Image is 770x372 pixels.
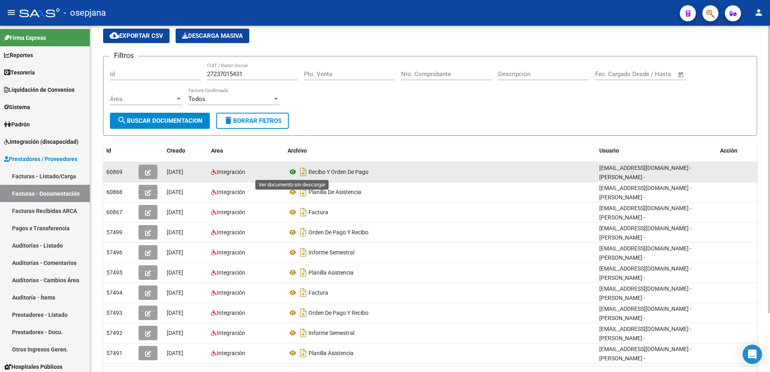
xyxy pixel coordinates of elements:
[308,350,354,356] span: Planilla Asistencia
[308,229,368,236] span: Orden De Pago Y Recibo
[599,165,691,180] span: [EMAIL_ADDRESS][DOMAIN_NAME] - [PERSON_NAME] -
[4,51,33,60] span: Reportes
[298,327,308,339] i: Descargar documento
[308,189,361,195] span: Planilla De Asistencia
[298,186,308,198] i: Descargar documento
[64,4,106,22] span: - osepjana
[217,330,245,336] span: Integración
[167,269,183,276] span: [DATE]
[308,209,328,215] span: Factura
[217,169,245,175] span: Integración
[106,269,122,276] span: 57495
[599,147,619,154] span: Usuario
[167,330,183,336] span: [DATE]
[298,347,308,360] i: Descargar documento
[217,310,245,316] span: Integración
[217,350,245,356] span: Integración
[106,229,122,236] span: 57499
[6,8,16,17] mat-icon: menu
[298,306,308,319] i: Descargar documento
[298,266,308,279] i: Descargar documento
[217,289,245,296] span: Integración
[599,185,691,200] span: [EMAIL_ADDRESS][DOMAIN_NAME] - [PERSON_NAME] -
[106,249,122,256] span: 57496
[106,189,122,195] span: 60868
[106,209,122,215] span: 60867
[182,32,243,39] span: Descarga Masiva
[217,249,245,256] span: Integración
[298,286,308,299] i: Descargar documento
[224,116,233,125] mat-icon: delete
[599,245,691,261] span: [EMAIL_ADDRESS][DOMAIN_NAME] - [PERSON_NAME] -
[106,350,122,356] span: 57491
[167,289,183,296] span: [DATE]
[110,95,175,103] span: Área
[308,269,354,276] span: Planilla Asistencia
[167,169,183,175] span: [DATE]
[599,225,691,241] span: [EMAIL_ADDRESS][DOMAIN_NAME] - [PERSON_NAME] -
[110,113,210,129] button: Buscar Documentacion
[106,330,122,336] span: 57492
[208,142,284,159] datatable-header-cell: Area
[308,249,354,256] span: Informe Semestral
[308,310,368,316] span: Orden De Pago Y Recibo
[4,120,30,129] span: Padrón
[110,32,163,39] span: Exportar CSV
[720,147,737,154] span: Acción
[167,229,183,236] span: [DATE]
[188,95,205,103] span: Todos
[167,350,183,356] span: [DATE]
[4,362,62,371] span: Hospitales Públicos
[599,265,691,281] span: [EMAIL_ADDRESS][DOMAIN_NAME] - [PERSON_NAME] -
[599,306,691,321] span: [EMAIL_ADDRESS][DOMAIN_NAME] - [PERSON_NAME] -
[167,147,185,154] span: Creado
[224,117,282,124] span: Borrar Filtros
[103,29,170,43] button: Exportar CSV
[106,289,122,296] span: 57494
[629,70,668,78] input: End date
[216,113,289,129] button: Borrar Filtros
[217,189,245,195] span: Integración
[298,226,308,239] i: Descargar documento
[595,70,621,78] input: Start date
[4,33,46,42] span: Firma Express
[106,169,122,175] span: 60869
[599,285,691,301] span: [EMAIL_ADDRESS][DOMAIN_NAME] - [PERSON_NAME] -
[110,31,119,40] mat-icon: cloud_download
[103,142,135,159] datatable-header-cell: Id
[743,345,762,364] div: Open Intercom Messenger
[4,155,77,163] span: Prestadores / Proveedores
[308,169,368,175] span: Recibo Y Orden De Pago
[4,103,30,112] span: Sistema
[106,310,122,316] span: 57493
[167,209,183,215] span: [DATE]
[754,8,764,17] mat-icon: person
[298,206,308,219] i: Descargar documento
[167,249,183,256] span: [DATE]
[599,326,691,341] span: [EMAIL_ADDRESS][DOMAIN_NAME] - [PERSON_NAME] -
[211,147,223,154] span: Area
[717,142,757,159] datatable-header-cell: Acción
[308,330,354,336] span: Informe Semestral
[164,142,208,159] datatable-header-cell: Creado
[298,165,308,178] i: Descargar documento
[288,147,307,154] span: Archivo
[4,137,79,146] span: Integración (discapacidad)
[308,289,328,296] span: Factura
[167,310,183,316] span: [DATE]
[599,346,691,362] span: [EMAIL_ADDRESS][DOMAIN_NAME] - [PERSON_NAME] -
[217,229,245,236] span: Integración
[677,70,686,79] button: Open calendar
[4,85,75,94] span: Liquidación de Convenios
[298,246,308,259] i: Descargar documento
[106,147,111,154] span: Id
[284,142,596,159] datatable-header-cell: Archivo
[4,68,35,77] span: Tesorería
[167,189,183,195] span: [DATE]
[217,269,245,276] span: Integración
[176,29,249,43] app-download-masive: Descarga masiva de comprobantes (adjuntos)
[117,116,127,125] mat-icon: search
[596,142,717,159] datatable-header-cell: Usuario
[117,117,203,124] span: Buscar Documentacion
[599,205,691,221] span: [EMAIL_ADDRESS][DOMAIN_NAME] - [PERSON_NAME] -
